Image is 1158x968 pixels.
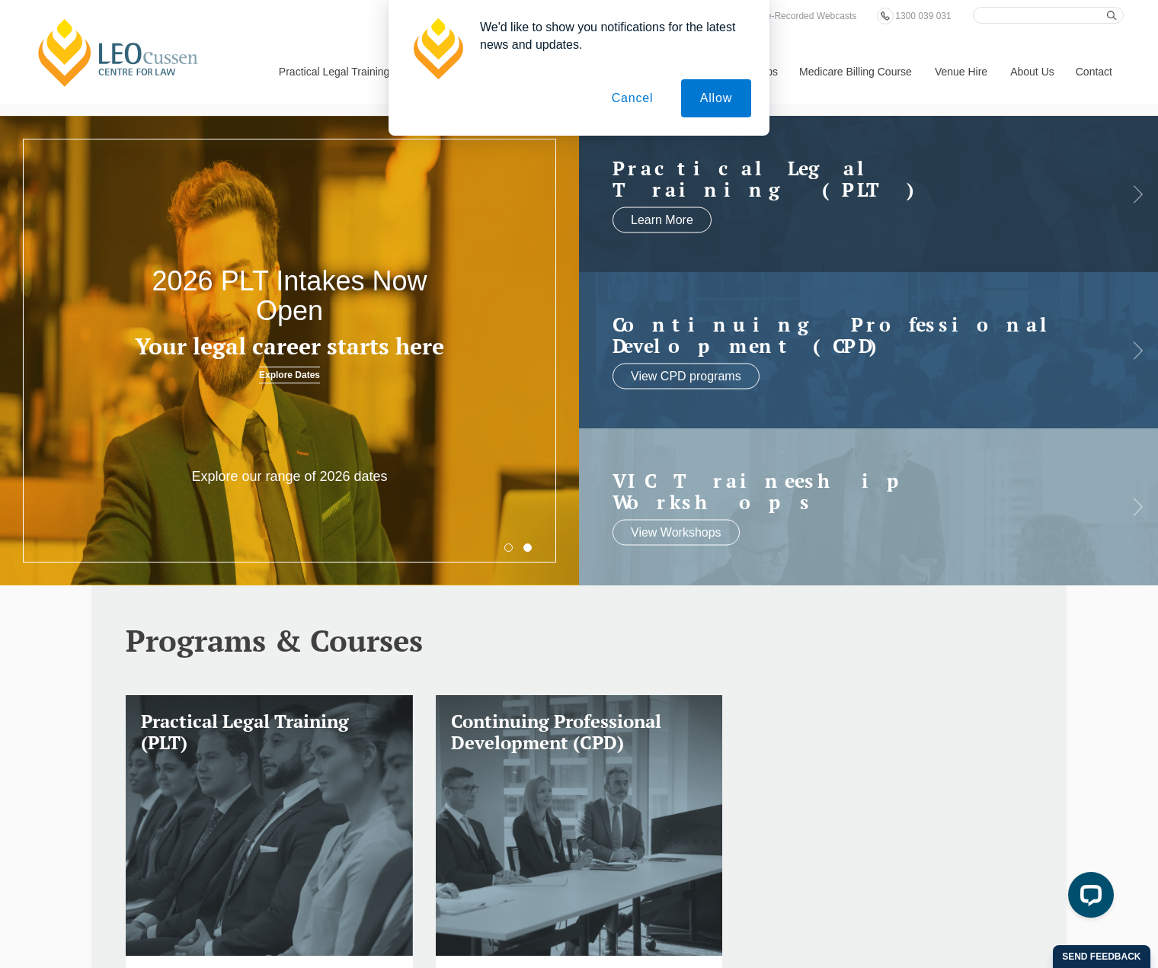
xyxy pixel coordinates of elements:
[613,158,1094,200] h2: Practical Legal Training (PLT)
[468,18,751,53] div: We'd like to show you notifications for the latest news and updates.
[613,314,1094,356] a: Continuing ProfessionalDevelopment (CPD)
[593,79,673,117] button: Cancel
[681,79,751,117] button: Allow
[613,314,1094,356] h2: Continuing Professional Development (CPD)
[174,468,405,486] p: Explore our range of 2026 dates
[613,158,1094,200] a: Practical LegalTraining (PLT)
[613,207,712,233] a: Learn More
[613,470,1094,512] a: VIC Traineeship Workshops
[116,266,463,326] h2: 2026 PLT Intakes Now Open
[407,18,468,79] img: notification icon
[126,695,413,957] a: Practical Legal Training (PLT)
[523,543,532,552] button: 2
[436,695,723,957] a: Continuing Professional Development (CPD)
[1056,866,1120,930] iframe: LiveChat chat widget
[504,543,513,552] button: 1
[451,710,708,755] h3: Continuing Professional Development (CPD)
[613,520,740,546] a: View Workshops
[126,623,1032,657] h2: Programs & Courses
[613,364,760,389] a: View CPD programs
[116,334,463,359] h3: Your legal career starts here
[259,367,320,383] a: Explore Dates
[141,710,398,755] h3: Practical Legal Training (PLT)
